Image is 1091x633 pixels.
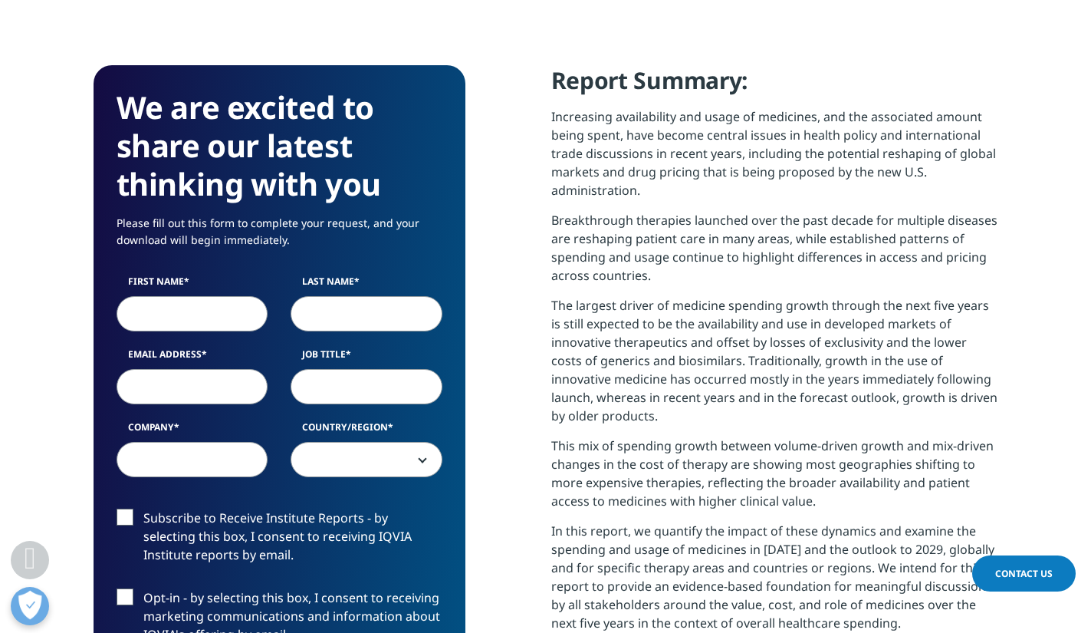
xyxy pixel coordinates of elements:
[551,437,998,522] p: This mix of spending growth between volume-driven growth and mix-driven changes in the cost of th...
[551,65,998,107] h4: Report Summary:
[551,107,998,211] p: Increasing availability and usage of medicines, and the associated amount being spent, have becom...
[551,296,998,437] p: The largest driver of medicine spending growth through the next five years is still expected to b...
[995,567,1053,580] span: Contact Us
[117,509,442,572] label: Subscribe to Receive Institute Reports - by selecting this box, I consent to receiving IQVIA Inst...
[11,587,49,625] button: Open Preferences
[117,88,442,203] h3: We are excited to share our latest thinking with you
[117,215,442,260] p: Please fill out this form to complete your request, and your download will begin immediately.
[972,556,1076,592] a: Contact Us
[117,275,268,296] label: First Name
[117,420,268,442] label: Company
[117,348,268,369] label: Email Address
[291,420,442,442] label: Country/Region
[551,211,998,296] p: Breakthrough therapies launched over the past decade for multiple diseases are reshaping patient ...
[291,348,442,369] label: Job Title
[291,275,442,296] label: Last Name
